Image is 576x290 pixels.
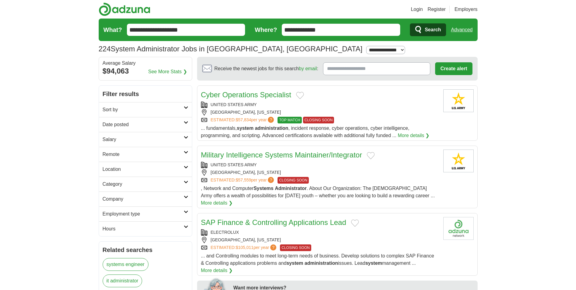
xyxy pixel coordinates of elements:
a: Location [99,162,192,177]
div: [GEOGRAPHIC_DATA], [US_STATE] [201,237,438,243]
a: Date posted [99,117,192,132]
img: Adzuna logo [99,2,150,16]
a: More details ❯ [398,132,430,139]
h2: Company [103,195,184,203]
span: 224 [99,43,111,54]
a: Remote [99,147,192,162]
div: Average Salary [103,61,188,66]
h1: System Administrator Jobs in [GEOGRAPHIC_DATA], [GEOGRAPHIC_DATA] [99,45,363,53]
span: ... fundamentals, , incident response, cyber operations, cyber intelligence, programming, and scr... [201,126,410,138]
a: ESTIMATED:$57,834per year? [211,117,275,123]
span: TOP MATCH [278,117,302,123]
a: Sort by [99,102,192,117]
span: ? [268,117,274,123]
h2: Employment type [103,210,184,218]
div: $94,063 [103,66,188,77]
h2: Remote [103,151,184,158]
a: Cyber Operations Specialist [201,91,291,99]
h2: Salary [103,136,184,143]
strong: Systems [254,186,274,191]
div: [GEOGRAPHIC_DATA], [US_STATE] [201,109,438,116]
strong: Administrator [275,186,307,191]
strong: system [237,126,254,131]
span: ... and Controlling modules to meet long-term needs of business. Develop solutions to complex SAP... [201,253,434,266]
span: CLOSING SOON [303,117,334,123]
img: United States Army logo [443,89,474,112]
button: Add to favorite jobs [296,92,304,99]
strong: system [365,261,382,266]
button: Add to favorite jobs [351,219,359,227]
label: Where? [255,25,277,34]
a: Advanced [451,24,472,36]
a: Military Intelligence Systems Maintainer/Integrator [201,151,362,159]
a: Employment type [99,206,192,221]
a: it administrator [103,274,142,287]
h2: Hours [103,225,184,233]
span: Receive the newest jobs for this search : [214,65,318,72]
a: Category [99,177,192,192]
button: Search [410,23,446,36]
span: CLOSING SOON [278,177,309,184]
img: United States Army logo [443,150,474,172]
a: Company [99,192,192,206]
img: Company logo [443,217,474,240]
span: ? [268,177,274,183]
span: $105,011 [236,245,253,250]
a: UNITED STATES ARMY [211,102,257,107]
div: [GEOGRAPHIC_DATA], [US_STATE] [201,169,438,176]
a: Register [428,6,446,13]
a: ESTIMATED:$105,011per year? [211,244,278,251]
a: UNITED STATES ARMY [211,162,257,167]
h2: Date posted [103,121,184,128]
strong: administration [305,261,338,266]
h2: Location [103,166,184,173]
a: systems engineer [103,258,148,271]
span: $57,559 [236,178,251,182]
a: More details ❯ [201,267,233,274]
a: See More Stats ❯ [148,68,187,75]
a: ESTIMATED:$57,559per year? [211,177,275,184]
button: Add to favorite jobs [367,152,375,159]
a: by email [299,66,317,71]
span: $57,834 [236,117,251,122]
h2: Filter results [99,86,192,102]
span: ? [270,244,276,250]
label: What? [104,25,122,34]
button: Create alert [435,62,472,75]
span: CLOSING SOON [280,244,311,251]
strong: administration [255,126,288,131]
h2: Sort by [103,106,184,113]
span: Search [425,24,441,36]
strong: system [286,261,303,266]
a: Login [411,6,423,13]
h2: Related searches [103,245,188,254]
a: SAP Finance & Controlling Applications Lead [201,218,346,226]
a: Employers [455,6,478,13]
span: , Network and Computer . About Our Organization: The [DEMOGRAPHIC_DATA] Army offers a wealth of p... [201,186,435,198]
div: ELECTROLUX [201,229,438,236]
a: Hours [99,221,192,236]
a: Salary [99,132,192,147]
h2: Category [103,181,184,188]
a: More details ❯ [201,199,233,207]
